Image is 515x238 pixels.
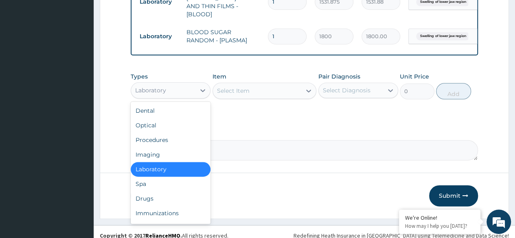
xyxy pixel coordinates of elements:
[182,24,264,48] td: BLOOD SUGAR RANDOM - [PLASMA]
[15,41,33,61] img: d_794563401_company_1708531726252_794563401
[131,147,210,162] div: Imaging
[4,155,155,183] textarea: Type your message and hit 'Enter'
[42,46,137,56] div: Chat with us now
[416,32,470,40] span: Swelling of lower jaw region
[405,223,474,229] p: How may I help you today?
[217,87,250,95] div: Select Item
[136,29,182,44] td: Laboratory
[131,103,210,118] div: Dental
[400,72,429,81] label: Unit Price
[131,133,210,147] div: Procedures
[131,191,210,206] div: Drugs
[131,177,210,191] div: Spa
[135,86,166,94] div: Laboratory
[318,72,360,81] label: Pair Diagnosis
[213,72,226,81] label: Item
[131,73,148,80] label: Types
[405,214,474,221] div: We're Online!
[131,162,210,177] div: Laboratory
[429,185,478,206] button: Submit
[323,86,370,94] div: Select Diagnosis
[131,118,210,133] div: Optical
[131,221,210,235] div: Others
[47,69,112,151] span: We're online!
[134,4,153,24] div: Minimize live chat window
[436,83,471,99] button: Add
[131,129,478,135] label: Comment
[131,206,210,221] div: Immunizations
